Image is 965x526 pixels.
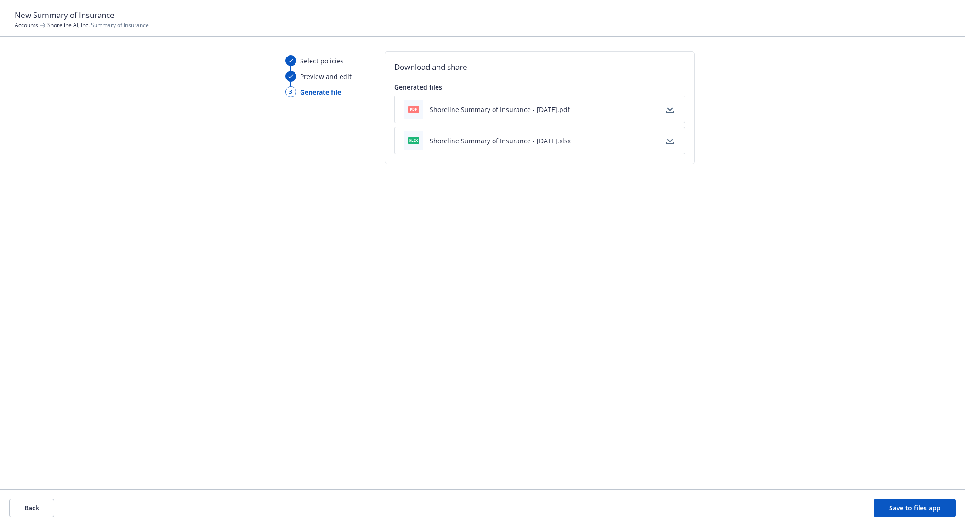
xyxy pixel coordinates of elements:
span: pdf [408,106,419,113]
span: Generate file [300,87,341,97]
button: Save to files app [874,499,956,517]
span: xlsx [408,137,419,144]
span: Summary of Insurance [47,21,149,29]
button: Shoreline Summary of Insurance - [DATE].pdf [430,105,570,114]
div: 3 [285,86,296,97]
button: Shoreline Summary of Insurance - [DATE].xlsx [430,136,571,146]
span: Select policies [300,56,344,66]
h2: Download and share [394,61,685,73]
a: Shoreline AI, Inc. [47,21,90,29]
button: Back [9,499,54,517]
span: Preview and edit [300,72,352,81]
span: Generated files [394,83,442,91]
a: Accounts [15,21,38,29]
h1: New Summary of Insurance [15,9,950,21]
